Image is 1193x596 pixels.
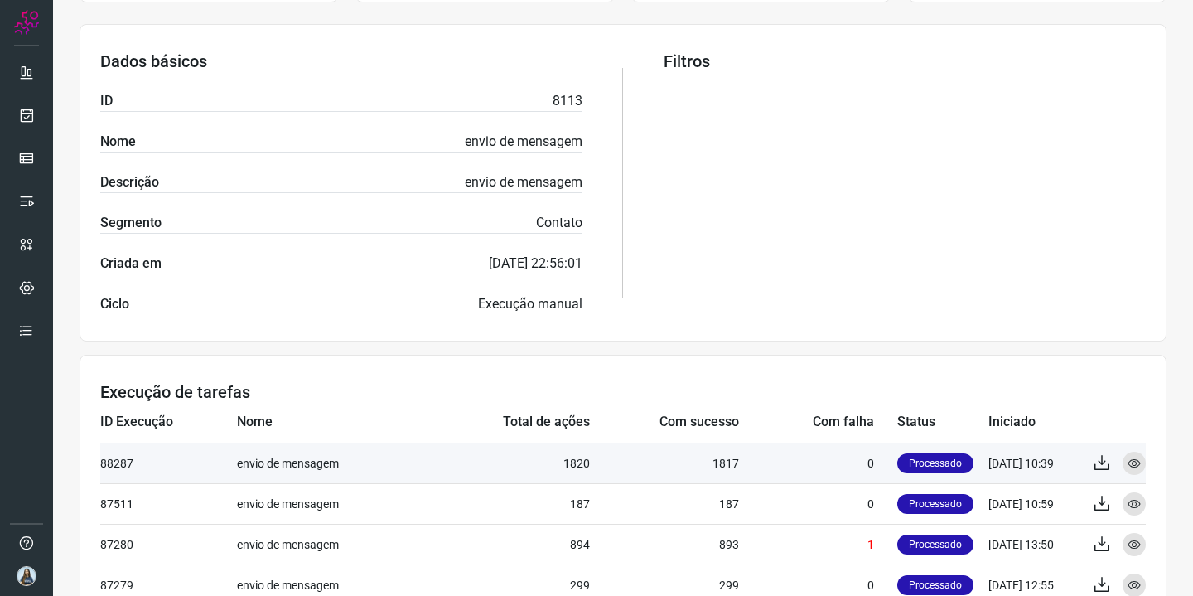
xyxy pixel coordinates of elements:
td: Total de ações [427,402,591,443]
label: Nome [100,132,136,152]
td: 187 [590,483,739,524]
td: 1817 [590,443,739,483]
td: 893 [590,524,739,565]
p: 8113 [553,91,582,111]
td: 187 [427,483,591,524]
td: Com sucesso [590,402,739,443]
p: Processado [897,494,973,514]
p: Processado [897,575,973,595]
td: 87280 [100,524,237,565]
p: Execução manual [478,294,582,314]
td: Com falha [739,402,897,443]
td: 88287 [100,443,237,483]
p: Contato [536,213,582,233]
td: ID Execução [100,402,237,443]
td: Nome [237,402,427,443]
label: ID [100,91,113,111]
p: envio de mensagem [465,172,582,192]
img: fc58e68df51c897e9c2c34ad67654c41.jpeg [17,566,36,586]
td: [DATE] 10:39 [988,443,1079,483]
td: envio de mensagem [237,483,427,524]
h3: Filtros [664,51,1146,71]
td: 1 [739,524,897,565]
label: Descrição [100,172,159,192]
td: envio de mensagem [237,524,427,565]
label: Ciclo [100,294,129,314]
label: Segmento [100,213,162,233]
td: envio de mensagem [237,443,427,483]
p: [DATE] 22:56:01 [489,254,582,274]
td: [DATE] 13:50 [988,524,1079,565]
label: Criada em [100,254,162,274]
td: 87511 [100,483,237,524]
td: 0 [739,483,897,524]
p: envio de mensagem [465,132,582,152]
h3: Dados básicos [100,51,582,71]
td: Status [897,402,988,443]
h3: Execução de tarefas [100,382,1146,402]
td: Iniciado [988,402,1079,443]
td: 894 [427,524,591,565]
td: [DATE] 10:59 [988,483,1079,524]
td: 0 [739,443,897,483]
p: Processado [897,535,973,555]
img: Logo [14,10,39,35]
p: Processado [897,453,973,473]
td: 1820 [427,443,591,483]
